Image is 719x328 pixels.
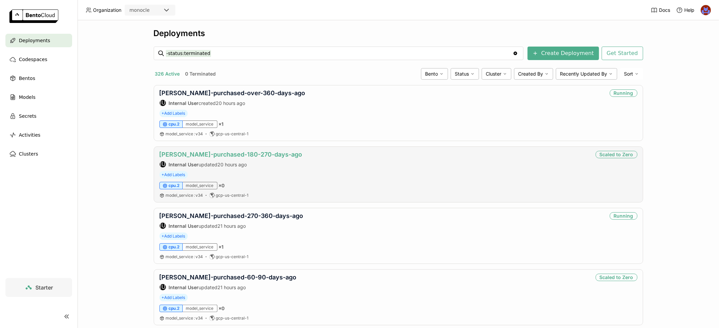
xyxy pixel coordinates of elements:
svg: Clear value [513,51,518,56]
div: IU [160,100,166,106]
span: : [194,193,195,198]
a: model_service:v34 [166,316,203,321]
span: Starter [35,284,53,291]
span: × 0 [219,305,225,311]
span: gcp-us-central-1 [216,131,249,137]
a: Bentos [5,72,72,85]
span: cpu.2 [169,121,180,127]
input: Search [166,48,513,59]
span: Created By [518,71,543,77]
a: Secrets [5,109,72,123]
span: model_service v34 [166,193,203,198]
div: Internal User [159,222,166,229]
button: Create Deployment [528,47,599,60]
span: Sort [624,71,633,77]
div: Internal User [159,161,166,168]
span: gcp-us-central-1 [216,254,249,259]
span: gcp-us-central-1 [216,316,249,321]
div: IU [160,223,166,229]
div: model_service [183,120,217,128]
span: : [194,254,195,259]
span: +Add Labels [159,171,188,179]
span: Models [19,93,35,101]
span: Codespaces [19,55,47,63]
button: Get Started [602,47,643,60]
div: Running [610,89,637,97]
span: 21 hours ago [218,284,246,290]
a: model_service:v34 [166,131,203,137]
span: +Add Labels [159,233,188,240]
div: Recently Updated By [556,68,617,80]
img: Noa Tavron [701,5,711,15]
div: updated [159,284,297,291]
span: 20 hours ago [216,100,245,106]
a: Clusters [5,147,72,161]
a: [PERSON_NAME]-purchased-over-360-days-ago [159,89,305,97]
span: Bentos [19,74,35,82]
span: gcp-us-central-1 [216,193,249,198]
div: Deployments [154,28,643,38]
span: 21 hours ago [218,223,246,229]
div: created [159,100,305,106]
span: +Add Labels [159,294,188,301]
a: model_service:v34 [166,254,203,259]
strong: Internal User [169,162,199,167]
span: model_service v34 [166,254,203,259]
span: model_service v34 [166,131,203,136]
a: [PERSON_NAME]-purchased-180-270-days-ago [159,151,302,158]
span: Help [684,7,694,13]
span: Deployments [19,36,50,45]
span: × 0 [219,183,225,189]
a: Activities [5,128,72,142]
span: Organization [93,7,121,13]
div: monocle [129,7,150,13]
div: Bento [421,68,448,80]
button: 326 Active [154,70,181,78]
span: Recently Updated By [560,71,607,77]
div: model_service [183,182,217,189]
strong: Internal User [169,284,199,290]
div: Internal User [159,100,166,106]
a: Codespaces [5,53,72,66]
span: model_service v34 [166,316,203,321]
a: [PERSON_NAME]-purchased-60-90-days-ago [159,274,297,281]
a: Models [5,90,72,104]
span: Docs [659,7,670,13]
a: Deployments [5,34,72,47]
span: × 1 [219,121,224,127]
div: updated [159,222,303,229]
div: Running [610,212,637,220]
strong: Internal User [169,223,199,229]
a: model_service:v34 [166,193,203,198]
span: cpu.2 [169,183,180,188]
span: × 1 [219,244,224,250]
div: Sort [620,68,643,80]
span: cpu.2 [169,306,180,311]
div: Scaled to Zero [596,151,637,158]
span: +Add Labels [159,110,188,117]
a: Starter [5,278,72,297]
div: model_service [183,305,217,312]
span: : [194,131,195,136]
div: Created By [514,68,553,80]
span: 20 hours ago [218,162,247,167]
span: : [194,316,195,321]
span: Clusters [19,150,38,158]
span: Status [455,71,469,77]
a: [PERSON_NAME]-purchased-270-360-days-ago [159,212,303,219]
span: cpu.2 [169,244,180,250]
img: logo [9,9,58,23]
div: Status [451,68,479,80]
button: 0 Terminated [184,70,217,78]
div: IU [160,284,166,290]
div: updated [159,161,302,168]
strong: Internal User [169,100,199,106]
div: Scaled to Zero [596,274,637,281]
span: Bento [425,71,438,77]
div: Cluster [482,68,511,80]
input: Selected monocle. [150,7,151,14]
div: model_service [183,243,217,251]
a: Docs [651,7,670,13]
span: Activities [19,131,40,139]
div: IU [160,161,166,167]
